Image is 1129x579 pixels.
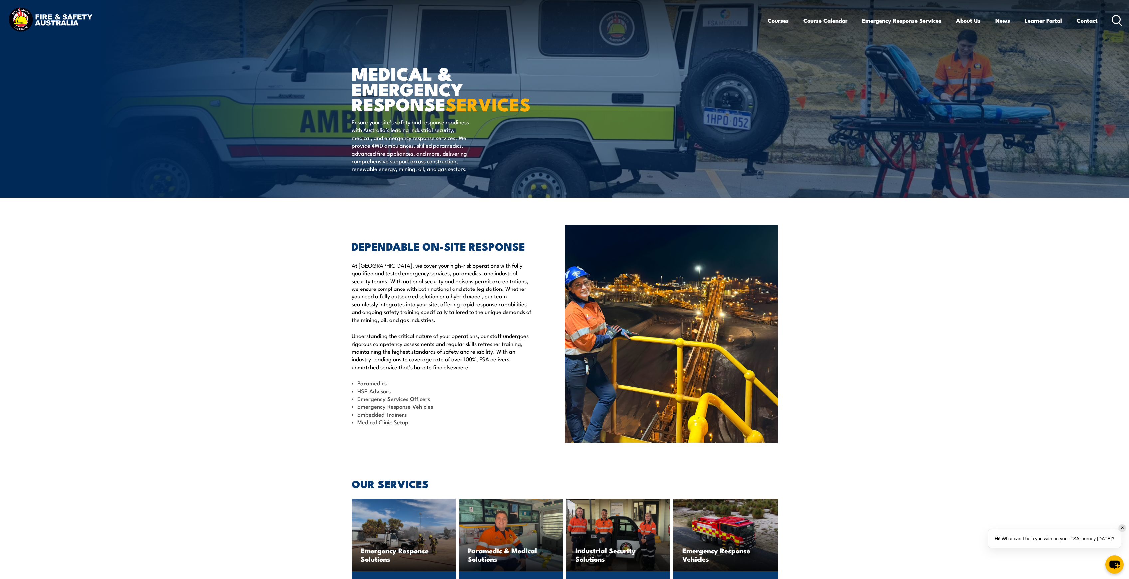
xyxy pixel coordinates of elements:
h2: DEPENDABLE ON-SITE RESPONSE [352,241,534,251]
strong: SERVICES [446,90,531,117]
a: News [995,12,1010,29]
li: Medical Clinic Setup [352,418,534,426]
a: Emergency Response Services [862,12,941,29]
img: ESO On Site [565,225,778,443]
h2: OUR SERVICES [352,479,778,488]
h1: MEDICAL & EMERGENCY RESPONSE [352,65,516,112]
a: Contact [1077,12,1098,29]
a: About Us [956,12,981,29]
a: Courses [768,12,789,29]
p: Understanding the critical nature of your operations, our staff undergoes rigorous competency ass... [352,332,534,371]
span: Emergency Response Vehicles [682,546,769,563]
span: Emergency Response Solutions [361,546,447,563]
li: Paramedics [352,379,534,387]
p: Ensure your site’s safety and response readiness with Australia’s leading industrial security, me... [352,118,473,173]
span: Industrial Security Solutions [575,546,661,563]
li: Emergency Response Vehicles [352,402,534,410]
button: chat-button [1105,555,1124,574]
p: At [GEOGRAPHIC_DATA], we cover your high-risk operations with fully qualified and tested emergenc... [352,261,534,323]
div: Hi! What can I help you with on your FSA journey [DATE]? [988,529,1121,548]
div: ✕ [1119,524,1126,532]
li: HSE Advisors [352,387,534,395]
a: Course Calendar [803,12,847,29]
li: Embedded Trainers [352,410,534,418]
span: Paramedic & Medical Solutions [468,546,554,563]
a: Learner Portal [1025,12,1062,29]
li: Emergency Services Officers [352,395,534,402]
